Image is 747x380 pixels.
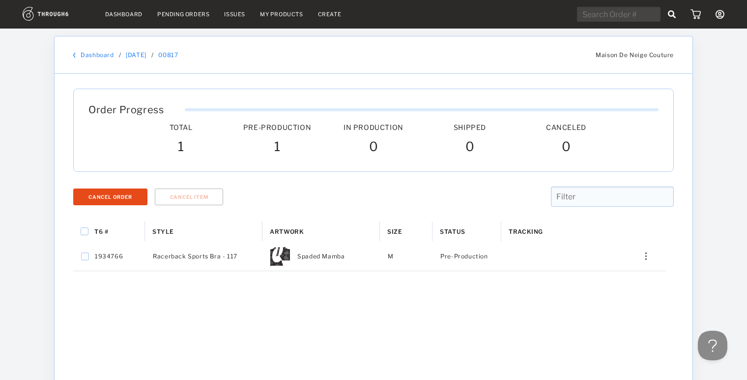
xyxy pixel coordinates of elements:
[369,139,378,157] span: 0
[465,139,475,157] span: 0
[318,11,342,18] a: Create
[73,189,147,205] button: Cancel Order
[88,104,164,116] span: Order Progress
[153,250,237,263] span: Racerback Sports Bra - 117
[152,228,173,235] span: Style
[274,139,281,157] span: 1
[454,123,486,131] span: Shipped
[387,228,402,235] span: Size
[243,123,311,131] span: Pre-Production
[178,139,184,157] span: 1
[157,11,209,18] a: Pending Orders
[645,253,647,260] img: meatball_vertical.0c7b41df.svg
[105,11,143,18] a: Dashboard
[260,11,303,18] a: My Products
[698,331,727,360] iframe: Toggle Customer Support
[577,7,661,22] input: Search Order #
[551,187,674,207] input: Filter
[440,250,488,263] span: Pre-Production
[440,228,465,235] span: Status
[119,51,121,59] div: /
[344,123,403,131] span: In Production
[95,250,123,263] span: 1934766
[23,7,90,21] img: logo.1c10ca64.svg
[380,242,432,271] div: M
[81,51,114,59] a: Dashboard
[73,242,666,271] div: Press SPACE to select this row.
[170,194,208,200] span: Cancel Item
[126,51,146,59] a: [DATE]
[88,194,132,200] div: Cancel Order
[562,139,571,157] span: 0
[270,228,304,235] span: Artwork
[596,51,674,59] span: Maison De Neige Couture
[73,52,76,58] img: back_bracket.f28aa67b.svg
[270,247,290,266] img: 77f75b92-3378-4320-b088-f88c8709109f-XL.jpg
[690,9,701,19] img: icon_cart.dab5cea1.svg
[509,228,543,235] span: Tracking
[158,51,178,59] a: 00817
[94,228,108,235] span: T6 #
[224,11,245,18] a: Issues
[151,51,154,59] div: /
[155,189,224,205] button: Cancel Item
[297,250,345,263] span: Spaded Mamba
[170,123,193,131] span: Total
[546,123,586,131] span: Canceled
